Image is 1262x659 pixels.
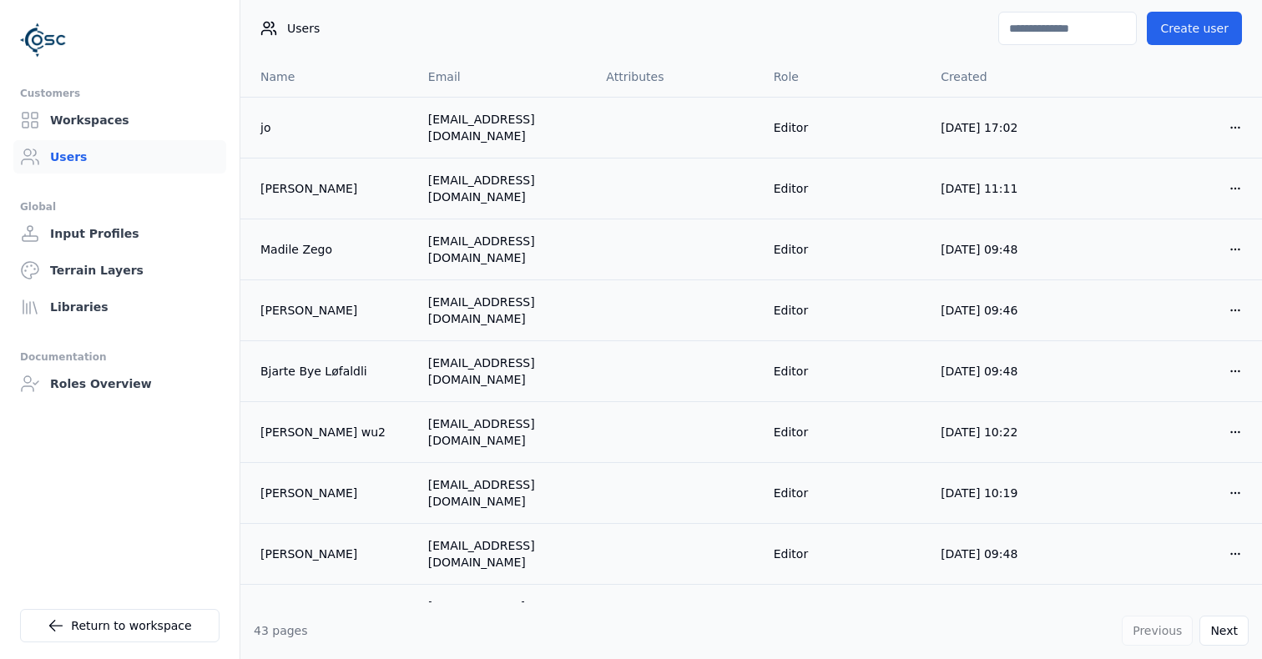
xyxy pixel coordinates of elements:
div: Editor [774,546,914,562]
a: [PERSON_NAME] [260,180,401,197]
a: Users [13,140,226,174]
img: Logo [20,17,67,63]
a: Roles Overview [13,367,226,400]
div: [EMAIL_ADDRESS][DOMAIN_NAME] [428,233,580,266]
div: Editor [774,302,914,319]
a: [PERSON_NAME] [260,546,401,562]
div: [DATE] 09:48 [941,546,1081,562]
div: [EMAIL_ADDRESS][DOMAIN_NAME] [428,415,580,449]
button: Create user [1147,12,1242,45]
div: Editor [774,119,914,136]
a: Bjarte Bye Løfaldli [260,363,401,380]
div: [EMAIL_ADDRESS][DOMAIN_NAME] [428,172,580,205]
div: [DATE] 09:48 [941,241,1081,258]
a: Libraries [13,290,226,324]
div: [EMAIL_ADDRESS][DOMAIN_NAME] [428,111,580,144]
th: Attributes [593,57,760,97]
div: Customers [20,83,220,103]
div: Editor [774,424,914,440]
div: Editor [774,363,914,380]
div: [EMAIL_ADDRESS][DOMAIN_NAME] [428,537,580,571]
div: Global [20,197,220,217]
div: [PERSON_NAME][EMAIL_ADDRESS][DOMAIN_NAME] [428,598,580,648]
div: Editor [774,180,914,197]
div: [DATE] 11:11 [941,180,1081,197]
a: Return to workspace [20,609,220,642]
div: [EMAIL_ADDRESS][DOMAIN_NAME] [428,476,580,510]
th: Email [415,57,593,97]
div: Editor [774,485,914,501]
div: [EMAIL_ADDRESS][DOMAIN_NAME] [428,294,580,327]
a: Terrain Layers [13,254,226,287]
div: [EMAIL_ADDRESS][DOMAIN_NAME] [428,355,580,388]
a: [PERSON_NAME] [260,485,401,501]
th: Role [760,57,927,97]
div: Documentation [20,347,220,367]
span: Users [287,20,320,37]
button: Next [1199,616,1249,646]
div: [DATE] 09:46 [941,302,1081,319]
div: [DATE] 10:22 [941,424,1081,440]
div: Editor [774,241,914,258]
a: [PERSON_NAME] wu2 [260,424,401,440]
a: jo [260,119,401,136]
a: [PERSON_NAME] [260,302,401,319]
a: Workspaces [13,103,226,137]
span: 43 pages [254,624,308,637]
div: [DATE] 10:19 [941,485,1081,501]
a: Madile Zego [260,241,401,258]
div: [DATE] 17:02 [941,119,1081,136]
div: [DATE] 09:48 [941,363,1081,380]
th: Created [927,57,1094,97]
th: Name [240,57,415,97]
a: Input Profiles [13,217,226,250]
